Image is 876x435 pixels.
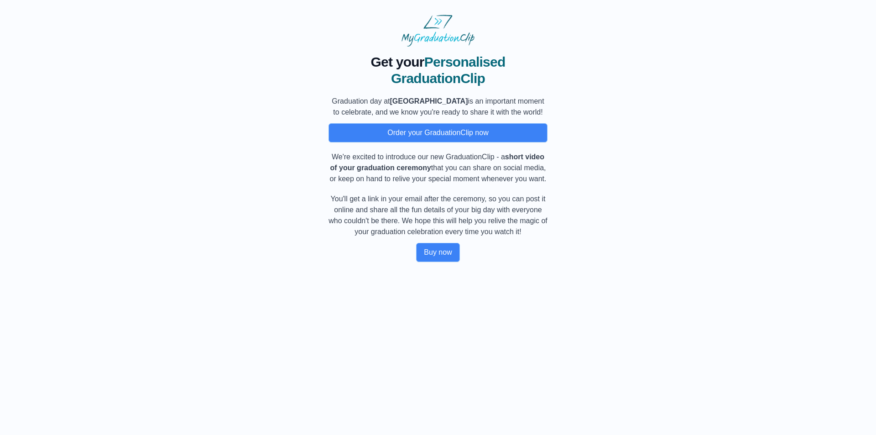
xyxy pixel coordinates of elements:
p: We're excited to introduce our new GraduationClip - a that you can share on social media, or keep... [328,152,547,184]
span: Get your [370,54,424,69]
b: short video of your graduation ceremony [330,153,544,172]
button: Buy now [416,243,459,262]
button: Order your GraduationClip now [328,123,547,142]
b: [GEOGRAPHIC_DATA] [390,97,468,105]
p: You'll get a link in your email after the ceremony, so you can post it online and share all the f... [328,194,547,237]
span: Personalised GraduationClip [391,54,506,86]
img: MyGraduationClip [401,15,474,47]
p: Graduation day at is an important moment to celebrate, and we know you're ready to share it with ... [328,96,547,118]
